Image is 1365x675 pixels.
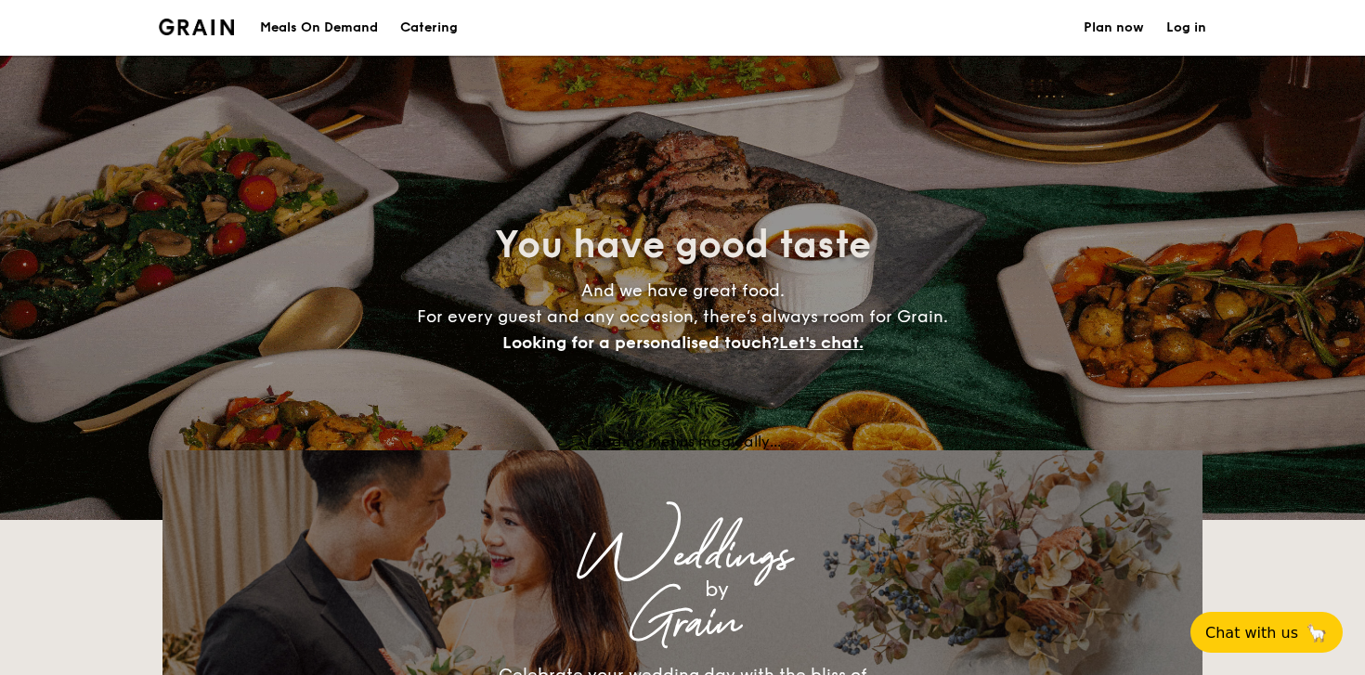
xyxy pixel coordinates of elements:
img: Grain [159,19,234,35]
span: 🦙 [1306,622,1328,643]
div: by [395,573,1039,606]
div: Grain [326,606,1039,640]
div: Loading menus magically... [162,433,1202,450]
span: Let's chat. [779,332,864,353]
button: Chat with us🦙 [1190,612,1343,653]
div: Weddings [326,539,1039,573]
span: Chat with us [1205,624,1298,642]
a: Logotype [159,19,234,35]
